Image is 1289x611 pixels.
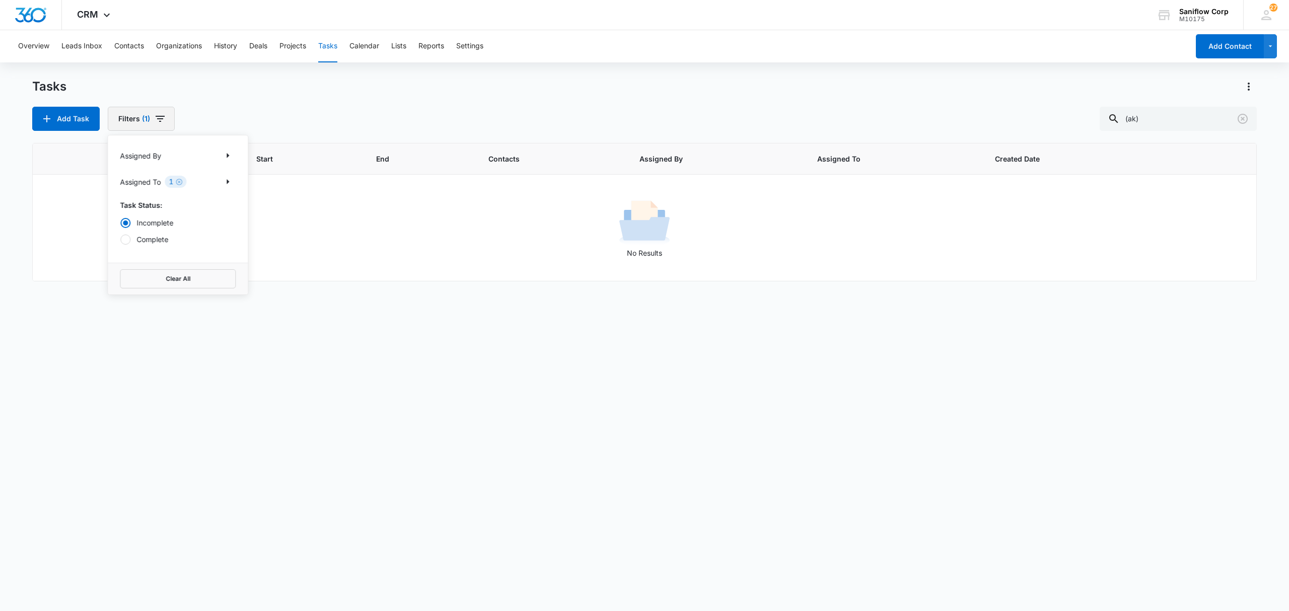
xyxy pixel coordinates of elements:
[639,154,778,164] span: Assigned By
[214,30,237,62] button: History
[256,154,337,164] span: Start
[33,248,1256,258] p: No Results
[32,107,100,131] button: Add Task
[1179,8,1229,16] div: account name
[279,30,306,62] button: Projects
[249,30,267,62] button: Deals
[120,200,236,210] p: Task Status:
[1100,107,1257,131] input: Search Tasks
[318,30,337,62] button: Tasks
[120,234,236,245] label: Complete
[1179,16,1229,23] div: account id
[120,269,236,288] button: Clear All
[456,30,483,62] button: Settings
[995,154,1137,164] span: Created Date
[108,107,175,131] button: Filters(1)
[1269,4,1277,12] span: 27
[220,174,236,190] button: Show Assigned To filters
[1269,4,1277,12] div: notifications count
[418,30,444,62] button: Reports
[376,154,450,164] span: End
[120,217,236,228] label: Incomplete
[220,147,236,164] button: Show Assigned By filters
[1235,111,1251,127] button: Clear
[619,197,670,248] img: No Results
[142,115,150,122] span: (1)
[120,150,161,161] p: Assigned By
[165,176,186,188] div: 1
[1241,79,1257,95] button: Actions
[349,30,379,62] button: Calendar
[32,79,66,94] h1: Tasks
[488,154,601,164] span: Contacts
[1196,34,1264,58] button: Add Contact
[18,30,49,62] button: Overview
[817,154,956,164] span: Assigned To
[156,30,202,62] button: Organizations
[391,30,406,62] button: Lists
[77,9,98,20] span: CRM
[114,30,144,62] button: Contacts
[120,177,161,187] p: Assigned To
[175,178,182,185] button: Clear
[61,30,102,62] button: Leads Inbox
